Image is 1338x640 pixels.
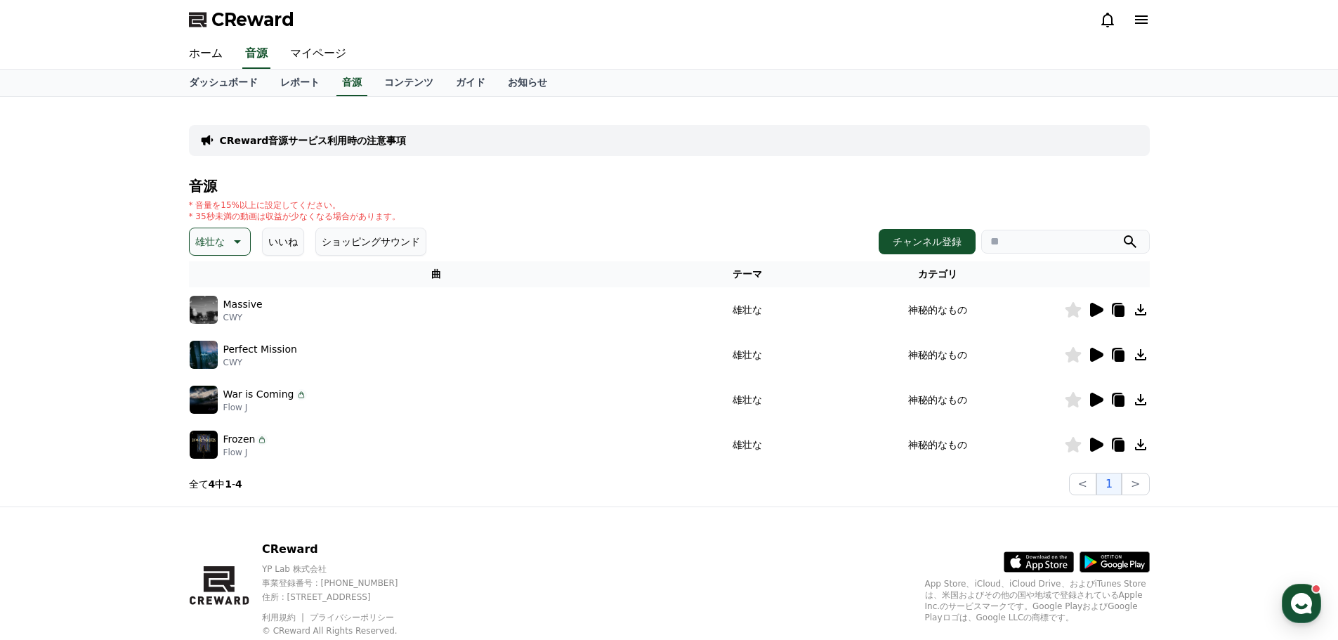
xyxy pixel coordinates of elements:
[189,8,294,31] a: CReward
[223,402,307,413] p: Flow J
[189,211,400,222] p: * 35秒未満の動画は収益が少なくなる場合があります。
[223,297,263,312] p: Massive
[812,287,1063,332] td: 神秘的なもの
[812,261,1063,287] th: カテゴリ
[189,477,242,491] p: 全て 中 -
[225,478,232,490] strong: 1
[220,133,407,148] a: CReward音源サービス利用時の注意事項
[242,39,270,69] a: 音源
[178,39,234,69] a: ホーム
[262,625,426,636] p: © CReward All Rights Reserved.
[445,70,497,96] a: ガイド
[336,70,367,96] a: 音源
[211,8,294,31] span: CReward
[189,261,683,287] th: 曲
[879,229,976,254] button: チャンネル登録
[683,332,812,377] td: 雄壮な
[223,312,263,323] p: CWY
[812,332,1063,377] td: 神秘的なもの
[262,577,426,589] p: 事業登録番号 : [PHONE_NUMBER]
[373,70,445,96] a: コンテンツ
[925,578,1150,623] p: App Store、iCloud、iCloud Drive、およびiTunes Storeは、米国およびその他の国や地域で登録されているApple Inc.のサービスマークです。Google P...
[190,341,218,369] img: music
[262,613,306,622] a: 利用規約
[189,178,1150,194] h4: 音源
[223,387,294,402] p: War is Coming
[310,613,394,622] a: プライバシーポリシー
[683,261,812,287] th: テーマ
[235,478,242,490] strong: 4
[190,296,218,324] img: music
[812,377,1063,422] td: 神秘的なもの
[1096,473,1122,495] button: 1
[269,70,331,96] a: レポート
[189,200,400,211] p: * 音量を15%以上に設定してください。
[683,422,812,467] td: 雄壮な
[1069,473,1096,495] button: <
[1122,473,1149,495] button: >
[189,228,251,256] button: 雄壮な
[279,39,358,69] a: マイページ
[262,563,426,575] p: YP Lab 株式会社
[223,447,268,458] p: Flow J
[262,541,426,558] p: CReward
[190,386,218,414] img: music
[195,232,225,252] p: 雄壮な
[223,432,256,447] p: Frozen
[315,228,426,256] button: ショッピングサウンド
[262,228,304,256] button: いいね
[683,377,812,422] td: 雄壮な
[812,422,1063,467] td: 神秘的なもの
[209,478,216,490] strong: 4
[190,431,218,459] img: music
[178,70,269,96] a: ダッシュボード
[223,357,297,368] p: CWY
[223,342,297,357] p: Perfect Mission
[497,70,558,96] a: お知らせ
[683,287,812,332] td: 雄壮な
[262,592,426,603] p: 住所 : [STREET_ADDRESS]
